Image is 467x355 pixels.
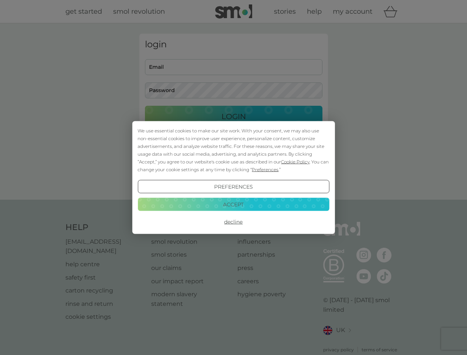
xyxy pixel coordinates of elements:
[138,197,329,211] button: Accept
[138,215,329,229] button: Decline
[132,121,335,234] div: Cookie Consent Prompt
[138,180,329,193] button: Preferences
[252,167,278,172] span: Preferences
[138,127,329,173] div: We use essential cookies to make our site work. With your consent, we may also use non-essential ...
[281,159,309,165] span: Cookie Policy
